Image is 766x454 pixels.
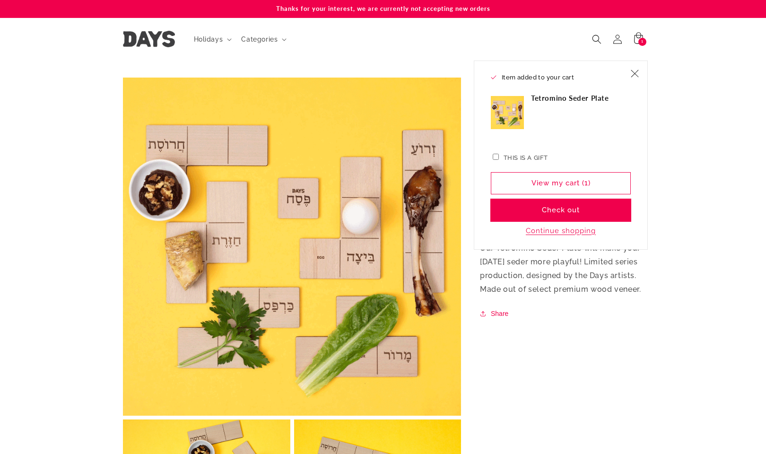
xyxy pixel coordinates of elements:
[235,29,290,49] summary: Categories
[480,308,511,319] button: Share
[532,285,641,294] span: elect premium wood veneer.
[241,35,278,44] span: Categories
[123,31,175,47] img: Days United
[641,38,644,46] span: 1
[474,61,648,250] div: Item added to your cart
[523,226,599,236] button: Continue shopping
[531,94,609,103] h3: Tetromino Seder Plate
[194,35,223,44] span: Holidays
[491,172,631,194] a: View my cart (1)
[491,199,631,221] button: Check out
[480,242,643,296] p: Our Tetromino Seder Plate will make your [DATE] seder more playful! Limited series production, de...
[586,29,607,50] summary: Search
[188,29,236,49] summary: Holidays
[504,154,548,161] label: This is a gift
[491,73,624,82] h2: Item added to your cart
[624,63,645,84] button: Close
